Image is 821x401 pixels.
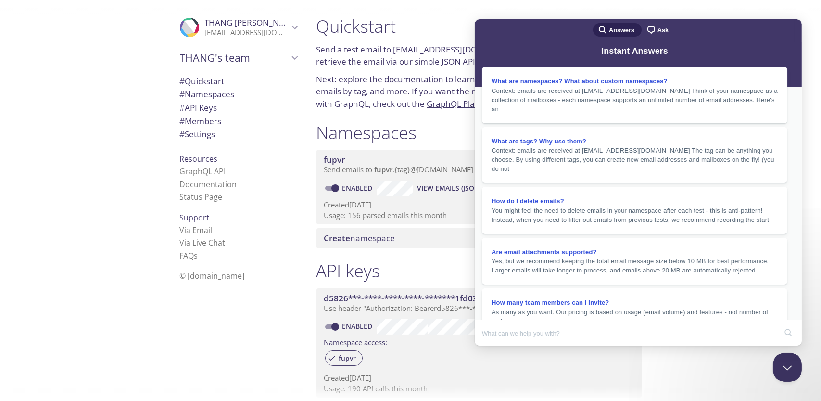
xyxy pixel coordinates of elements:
h1: Namespaces [316,122,417,143]
span: Members [180,116,222,127]
p: Usage: 190 API calls this month [324,384,634,394]
div: Members [172,115,305,128]
span: fupvr [333,354,362,362]
div: THANG's team [172,45,305,70]
span: # [180,129,185,140]
div: Namespaces [172,88,305,101]
p: Created [DATE] [324,200,634,210]
div: fupvr [325,350,363,366]
span: # [180,76,185,87]
p: Created [DATE] [324,373,634,383]
div: THANG NGUYEN [172,12,305,43]
span: Create [324,233,351,244]
h1: Quickstart [316,15,642,37]
h1: API keys [316,260,380,282]
span: Settings [180,129,215,140]
span: namespace [324,233,395,244]
a: [EMAIL_ADDRESS][DOMAIN_NAME] [393,44,529,55]
a: GraphQL Playground [427,98,507,109]
div: Quickstart [172,75,305,88]
span: Namespaces [180,89,235,100]
div: fupvr namespace [316,150,642,180]
span: # [180,102,185,113]
a: Via Email [180,225,213,235]
a: GraphQL API [180,166,226,177]
div: Create namespace [316,228,642,248]
span: Send emails to . {tag} @[DOMAIN_NAME] [324,165,474,174]
span: fupvr [375,165,393,174]
span: Resources [180,154,218,164]
span: THANG's team [180,51,289,65]
iframe: Help Scout Beacon - Close [773,353,802,382]
button: View Emails (JSON) [413,181,485,196]
span: # [180,89,185,100]
span: fupvr [324,154,345,165]
p: [EMAIL_ADDRESS][DOMAIN_NAME] [205,28,289,38]
label: Namespace access: [324,335,388,349]
span: API Keys [180,102,217,113]
p: Usage: 156 parsed emails this month [324,210,634,220]
span: s [194,250,198,261]
iframe: Help Scout Beacon - Live Chat, Contact Form, and Knowledge Base [475,19,802,346]
a: documentation [385,74,444,85]
p: Next: explore the to learn about querying spam reports, filtering emails by tag, and more. If you... [316,73,642,110]
a: FAQ [180,250,198,261]
span: Support [180,212,210,223]
p: Send a test email to and then to retrieve the email via our simple JSON API. If you don't see it ... [316,43,642,68]
a: Via Live Chat [180,237,226,248]
div: Team Settings [172,128,305,141]
span: © [DOMAIN_NAME] [180,271,245,281]
span: # [180,116,185,127]
span: View Emails (JSON) [417,182,481,194]
a: Status Page [180,192,223,202]
span: Quickstart [180,76,225,87]
a: Documentation [180,179,237,190]
a: Enabled [341,322,377,331]
span: THANG [PERSON_NAME] [205,17,300,28]
a: Enabled [341,183,377,193]
div: API Keys [172,101,305,115]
